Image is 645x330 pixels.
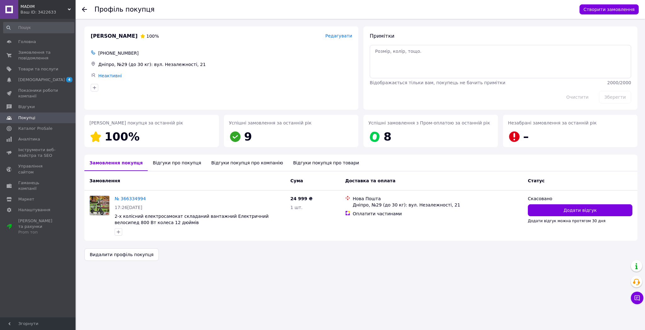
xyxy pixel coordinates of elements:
span: Відображається тільки вам, покупець не бачить примітки [370,80,505,85]
a: Неактивні [98,73,122,78]
span: [DEMOGRAPHIC_DATA] [18,77,65,83]
img: Фото товару [90,196,109,215]
span: Товари та послуги [18,66,58,72]
span: Гаманець компанії [18,180,58,191]
span: Каталог ProSale [18,126,52,131]
span: Незабрані замовлення за останній рік [508,120,596,125]
span: Покупці [18,115,35,121]
span: Успішні замовлення за останній рік [229,120,311,125]
span: Налаштування [18,207,50,213]
span: MADIM [20,4,68,9]
span: Маркет [18,196,34,202]
span: Замовлення та повідомлення [18,50,58,61]
button: Створити замовлення [579,4,639,14]
span: Управління сайтом [18,163,58,175]
button: Додати відгук [528,204,632,216]
a: Фото товару [89,195,110,216]
span: Додати відгук [563,207,596,213]
span: Статус [528,178,545,183]
div: Відгуки про покупця [148,155,206,171]
span: Показники роботи компанії [18,88,58,99]
span: Примітки [370,33,394,39]
span: 2000 / 2000 [607,80,631,85]
span: 17:26[DATE] [115,205,142,210]
span: 8 [384,130,391,143]
a: № 366334994 [115,196,146,201]
span: 1 шт. [290,205,303,210]
span: [PERSON_NAME] та рахунки [18,218,58,235]
span: Головна [18,39,36,45]
span: Аналітика [18,136,40,142]
a: 2-х колісний електросамокат складаний вантажний Електричний велосипед 800 Вт колеса 12 дюймів [115,214,269,225]
div: Скасовано [528,195,632,202]
span: – [523,130,529,143]
span: 100% [146,34,159,39]
div: Повернутися назад [82,6,87,13]
div: Оплатити частинами [353,211,523,217]
button: Чат з покупцем [631,292,643,304]
span: Додати відгук можна протягом 30 дня [528,219,605,223]
span: [PERSON_NAME] [91,33,138,40]
div: Ваш ID: 3422633 [20,9,76,15]
div: [PHONE_NUMBER] [97,49,353,58]
div: Замовлення покупця [84,155,148,171]
span: 24 999 ₴ [290,196,313,201]
div: Дніпро, №29 (до 30 кг): вул. Незалежності, 21 [97,60,353,69]
span: 4 [66,77,72,82]
span: Інструменти веб-майстра та SEO [18,147,58,158]
div: Prom топ [18,229,58,235]
span: 9 [244,130,252,143]
span: Редагувати [325,33,352,38]
div: Відгуки покупця про компанію [206,155,288,171]
span: [PERSON_NAME] покупця за останній рік [89,120,183,125]
h1: Профіль покупця [94,6,155,13]
span: Відгуки [18,104,35,110]
span: Cума [290,178,303,183]
div: Дніпро, №29 (до 30 кг): вул. Незалежності, 21 [353,202,523,208]
span: Успішні замовлення з Пром-оплатою за останній рік [368,120,490,125]
span: Доставка та оплата [345,178,396,183]
button: Видалити профіль покупця [84,248,159,261]
div: Відгуки покупця про товари [288,155,364,171]
span: Замовлення [89,178,120,183]
input: Пошук [3,22,74,33]
span: 100% [105,130,140,143]
div: Нова Пошта [353,195,523,202]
